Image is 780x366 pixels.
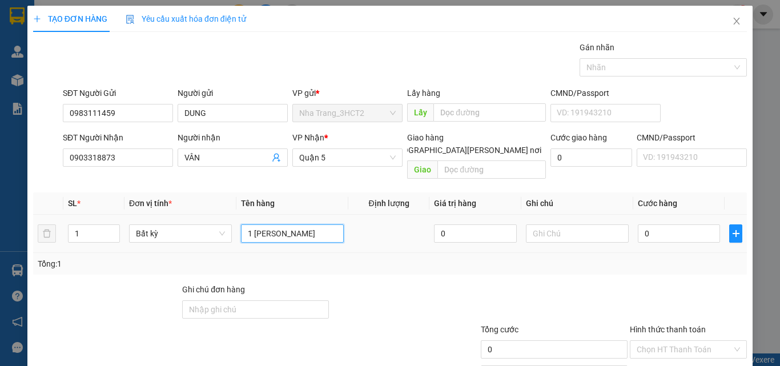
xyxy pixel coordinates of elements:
span: Giao [407,160,437,179]
span: Đơn vị tính [129,199,172,208]
div: Tổng: 1 [38,258,302,270]
button: plus [729,224,742,243]
span: VP Nhận [292,133,324,142]
span: Cước hàng [638,199,677,208]
div: CMND/Passport [637,131,747,144]
input: Ghi Chú [526,224,629,243]
span: Định lượng [368,199,409,208]
span: Tổng cước [481,325,518,334]
span: plus [730,229,742,238]
img: icon [126,15,135,24]
span: Lấy [407,103,433,122]
span: Quận 5 [299,149,396,166]
input: VD: Bàn, Ghế [241,224,344,243]
label: Hình thức thanh toán [630,325,706,334]
div: SĐT Người Nhận [63,131,173,144]
span: Giá trị hàng [434,199,476,208]
button: Close [721,6,753,38]
span: Lấy hàng [407,89,440,98]
span: user-add [272,153,281,162]
span: SL [68,199,77,208]
input: Dọc đường [433,103,546,122]
div: CMND/Passport [550,87,661,99]
input: Ghi chú đơn hàng [182,300,329,319]
span: Giao hàng [407,133,444,142]
button: delete [38,224,56,243]
input: 0 [434,224,516,243]
span: [GEOGRAPHIC_DATA][PERSON_NAME] nơi [385,144,546,156]
span: Yêu cầu xuất hóa đơn điện tử [126,14,246,23]
span: Tên hàng [241,199,275,208]
span: TẠO ĐƠN HÀNG [33,14,107,23]
span: close [732,17,741,26]
input: Dọc đường [437,160,546,179]
div: VP gửi [292,87,403,99]
span: Bất kỳ [136,225,225,242]
th: Ghi chú [521,192,633,215]
div: SĐT Người Gửi [63,87,173,99]
input: Cước giao hàng [550,148,632,167]
label: Cước giao hàng [550,133,607,142]
span: Nha Trang_3HCT2 [299,104,396,122]
div: Người nhận [178,131,288,144]
div: Người gửi [178,87,288,99]
label: Ghi chú đơn hàng [182,285,245,294]
span: plus [33,15,41,23]
label: Gán nhãn [580,43,614,52]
